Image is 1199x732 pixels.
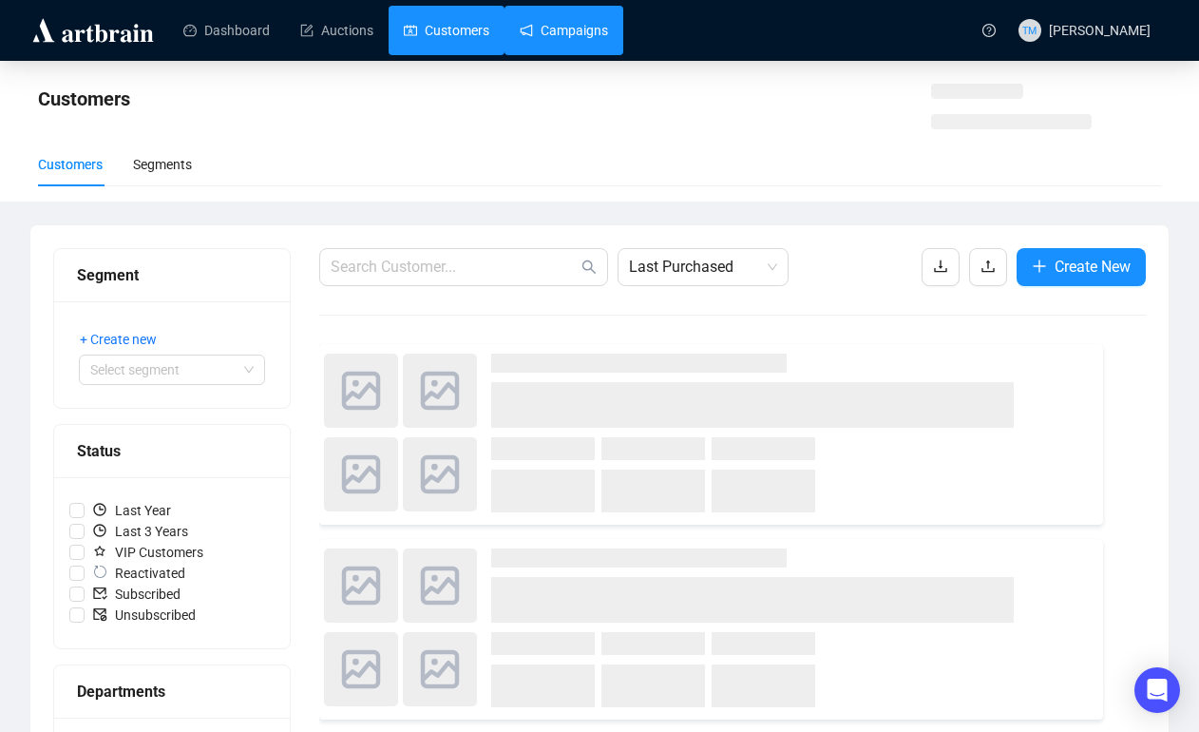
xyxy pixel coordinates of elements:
[85,542,211,563] span: VIP Customers
[38,154,103,175] div: Customers
[77,439,267,463] div: Status
[85,521,196,542] span: Last 3 Years
[29,15,157,46] img: logo
[520,6,608,55] a: Campaigns
[300,6,373,55] a: Auctions
[403,549,477,623] img: photo.svg
[79,324,172,355] button: + Create new
[85,563,193,584] span: Reactivated
[85,605,203,626] span: Unsubscribed
[1134,667,1180,713] div: Open Intercom Messenger
[1017,248,1146,286] button: Create New
[982,24,996,37] span: question-circle
[629,249,777,285] span: Last Purchased
[38,87,130,110] span: Customers
[324,549,398,623] img: photo.svg
[403,437,477,511] img: photo.svg
[933,259,948,274] span: download
[85,584,188,605] span: Subscribed
[183,6,270,55] a: Dashboard
[331,256,578,279] input: Search Customer...
[403,632,477,706] img: photo.svg
[324,354,398,428] img: photo.svg
[404,6,489,55] a: Customers
[1055,255,1131,279] span: Create New
[324,632,398,706] img: photo.svg
[77,263,267,287] div: Segment
[1022,22,1037,38] span: TM
[80,329,157,350] span: + Create new
[324,437,398,511] img: photo.svg
[85,500,179,521] span: Last Year
[133,154,192,175] div: Segments
[581,260,597,275] span: search
[1049,23,1151,38] span: [PERSON_NAME]
[980,259,996,274] span: upload
[77,680,267,703] div: Departments
[1032,259,1047,274] span: plus
[403,354,477,428] img: photo.svg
